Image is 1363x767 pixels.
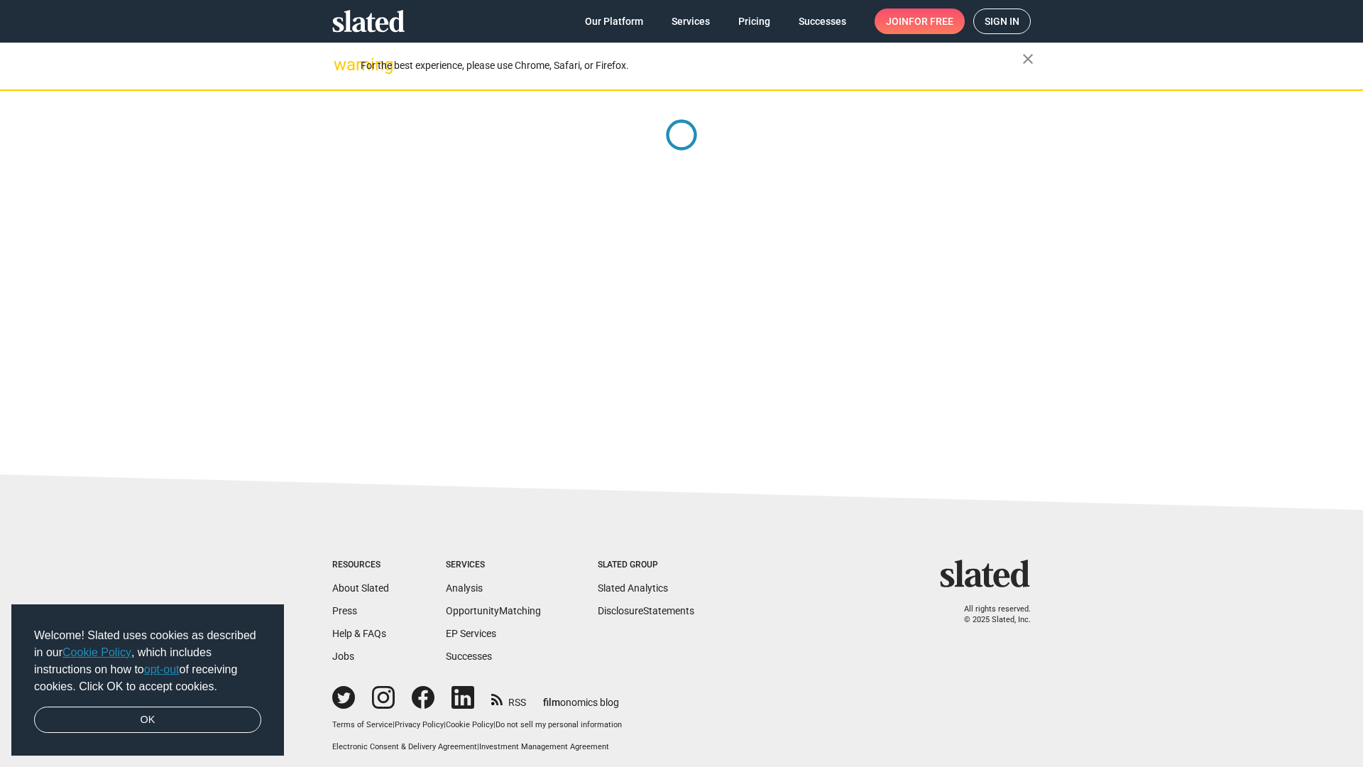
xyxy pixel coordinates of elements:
[446,628,496,639] a: EP Services
[660,9,721,34] a: Services
[598,582,668,594] a: Slated Analytics
[446,651,492,662] a: Successes
[479,742,609,751] a: Investment Management Agreement
[332,628,386,639] a: Help & FAQs
[332,720,393,729] a: Terms of Service
[672,9,710,34] span: Services
[491,687,526,709] a: RSS
[34,707,261,734] a: dismiss cookie message
[332,560,389,571] div: Resources
[393,720,395,729] span: |
[574,9,655,34] a: Our Platform
[446,720,493,729] a: Cookie Policy
[361,56,1022,75] div: For the best experience, please use Chrome, Safari, or Firefox.
[444,720,446,729] span: |
[446,582,483,594] a: Analysis
[886,9,953,34] span: Join
[62,646,131,658] a: Cookie Policy
[144,663,180,675] a: opt-out
[909,9,953,34] span: for free
[332,605,357,616] a: Press
[727,9,782,34] a: Pricing
[738,9,770,34] span: Pricing
[598,560,694,571] div: Slated Group
[973,9,1031,34] a: Sign in
[332,582,389,594] a: About Slated
[34,627,261,695] span: Welcome! Slated uses cookies as described in our , which includes instructions on how to of recei...
[11,604,284,756] div: cookieconsent
[332,651,354,662] a: Jobs
[477,742,479,751] span: |
[496,720,622,731] button: Do not sell my personal information
[493,720,496,729] span: |
[598,605,694,616] a: DisclosureStatements
[875,9,965,34] a: Joinfor free
[787,9,858,34] a: Successes
[395,720,444,729] a: Privacy Policy
[446,605,541,616] a: OpportunityMatching
[334,56,351,73] mat-icon: warning
[985,9,1019,33] span: Sign in
[949,604,1031,625] p: All rights reserved. © 2025 Slated, Inc.
[799,9,846,34] span: Successes
[1019,50,1036,67] mat-icon: close
[446,560,541,571] div: Services
[543,697,560,708] span: film
[543,685,619,709] a: filmonomics blog
[585,9,643,34] span: Our Platform
[332,742,477,751] a: Electronic Consent & Delivery Agreement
